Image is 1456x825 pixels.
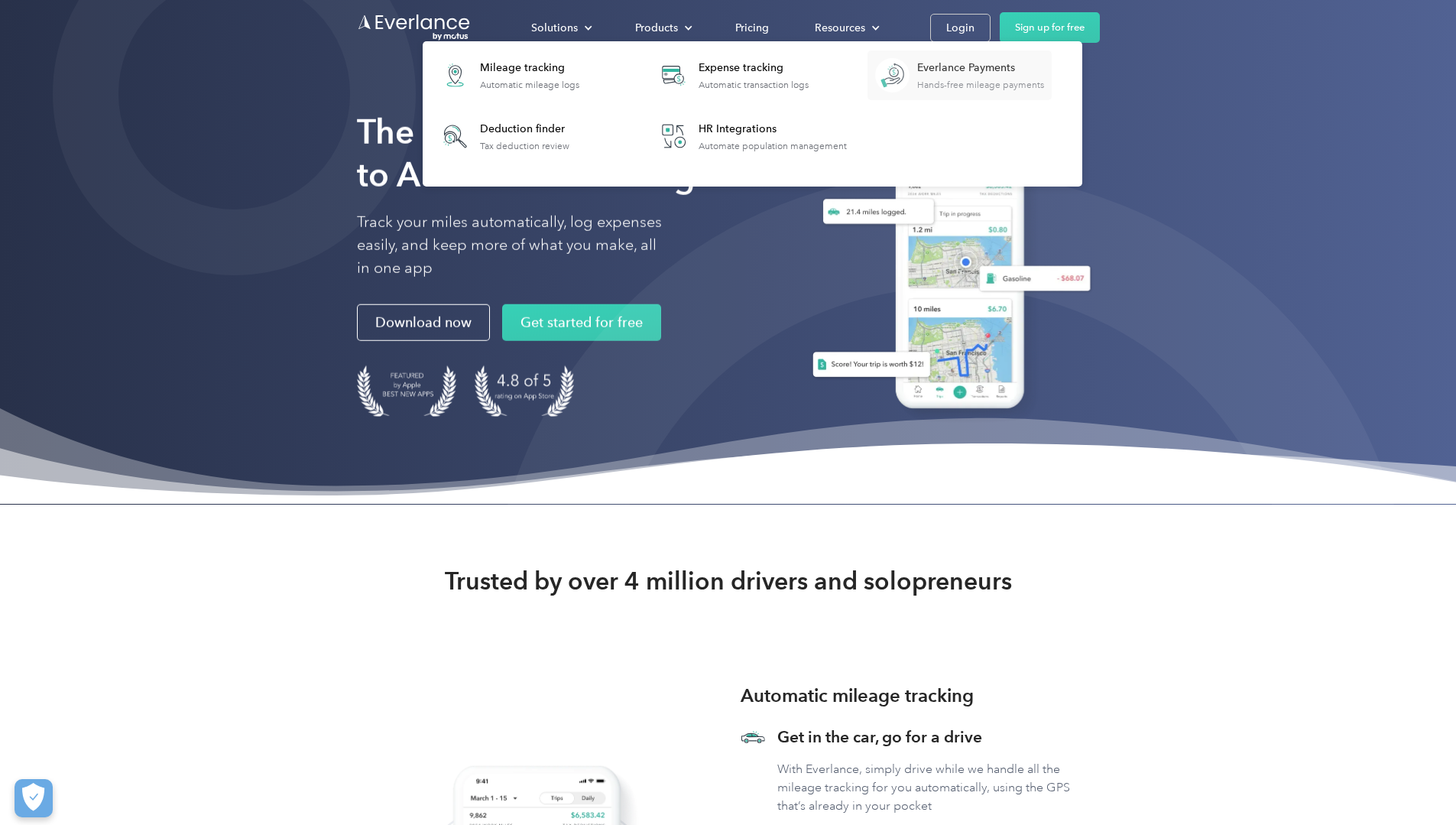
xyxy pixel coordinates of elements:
[516,15,605,41] div: Solutions
[480,141,569,151] div: Tax deduction review
[699,60,809,76] div: Expense tracking
[649,50,816,100] a: Expense trackingAutomatic transaction logs
[1000,12,1100,43] a: Sign up for free
[917,80,1044,90] div: Hands-free mileage payments
[741,682,974,710] h3: Automatic mileage tracking
[867,50,1052,100] a: Everlance PaymentsHands-free mileage payments
[777,726,1100,748] h3: Get in the car, go for a drive
[699,80,809,90] div: Automatic transaction logs
[423,41,1082,187] nav: Products
[930,14,991,42] a: Login
[620,15,705,41] div: Products
[357,365,456,417] img: Badge for Featured by Apple Best New Apps
[777,760,1100,815] p: With Everlance, simply drive while we handle all the mileage tracking for you automatically, usin...
[475,365,574,417] img: 4.9 out of 5 stars on the app store
[799,15,892,41] div: Resources
[735,18,769,37] div: Pricing
[917,60,1044,76] div: Everlance Payments
[480,60,579,76] div: Mileage tracking
[357,13,472,42] a: Go to homepage
[15,779,53,817] button: Cookies Settings
[430,112,577,161] a: Deduction finderTax deduction review
[480,122,569,137] div: Deduction finder
[430,50,587,100] a: Mileage trackingAutomatic mileage logs
[357,112,762,195] strong: The Mileage Tracking App to Automate Your Logs
[480,80,579,90] div: Automatic mileage logs
[502,304,661,341] a: Get started for free
[635,18,678,37] div: Products
[699,122,847,137] div: HR Integrations
[699,141,847,151] div: Automate population management
[720,15,784,41] a: Pricing
[531,18,578,37] div: Solutions
[357,304,490,341] a: Download now
[815,18,865,37] div: Resources
[946,18,974,37] div: Login
[649,112,854,161] a: HR IntegrationsAutomate population management
[445,566,1012,596] strong: Trusted by over 4 million drivers and solopreneurs
[357,211,663,280] p: Track your miles automatically, log expenses easily, and keep more of what you make, all in one app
